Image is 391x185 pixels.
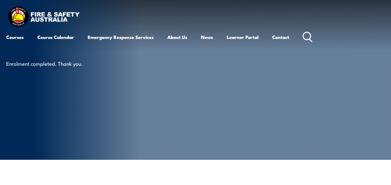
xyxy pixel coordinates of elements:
[6,30,24,45] a: Courses
[201,30,213,45] a: News
[88,30,154,45] a: Emergency Response Services
[6,60,120,67] p: Enrolment completed. Thank you.
[37,30,74,45] a: Course Calendar
[272,30,289,45] a: Contact
[167,30,187,45] a: About Us
[227,30,258,45] a: Learner Portal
